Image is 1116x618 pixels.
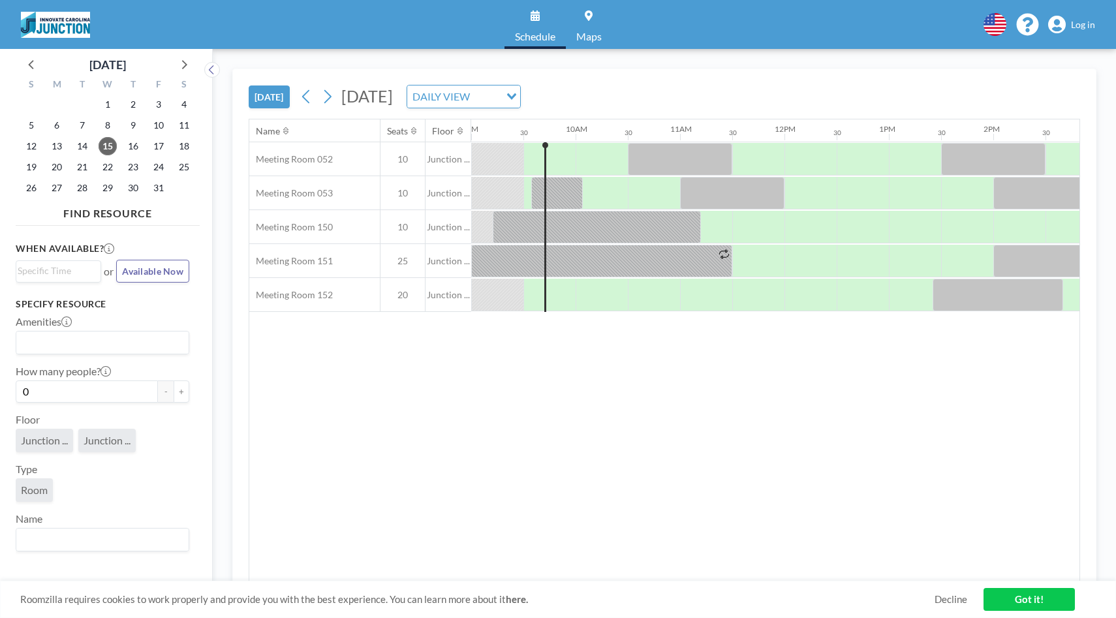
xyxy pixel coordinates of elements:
[341,86,393,106] span: [DATE]
[506,593,528,605] a: here.
[16,315,72,328] label: Amenities
[566,124,587,134] div: 10AM
[99,95,117,114] span: Wednesday, October 1, 2025
[84,434,131,446] span: Junction ...
[16,463,37,476] label: Type
[99,179,117,197] span: Wednesday, October 29, 2025
[426,153,471,165] span: Junction ...
[16,202,200,220] h4: FIND RESOURCE
[104,265,114,278] span: or
[73,179,91,197] span: Tuesday, October 28, 2025
[48,137,66,155] span: Monday, October 13, 2025
[935,593,967,606] a: Decline
[426,289,471,301] span: Junction ...
[99,116,117,134] span: Wednesday, October 8, 2025
[249,85,290,108] button: [DATE]
[122,266,183,277] span: Available Now
[387,125,408,137] div: Seats
[89,55,126,74] div: [DATE]
[380,187,425,199] span: 10
[520,129,528,137] div: 30
[22,116,40,134] span: Sunday, October 5, 2025
[16,261,101,281] div: Search for option
[124,158,142,176] span: Thursday, October 23, 2025
[576,31,602,42] span: Maps
[19,77,44,94] div: S
[256,125,280,137] div: Name
[21,12,90,38] img: organization-logo
[149,95,168,114] span: Friday, October 3, 2025
[22,179,40,197] span: Sunday, October 26, 2025
[18,334,181,351] input: Search for option
[16,512,42,525] label: Name
[515,31,555,42] span: Schedule
[149,158,168,176] span: Friday, October 24, 2025
[158,380,174,403] button: -
[879,124,895,134] div: 1PM
[380,289,425,301] span: 20
[380,221,425,233] span: 10
[21,434,68,446] span: Junction ...
[116,260,189,283] button: Available Now
[124,137,142,155] span: Thursday, October 16, 2025
[432,125,454,137] div: Floor
[146,77,171,94] div: F
[426,187,471,199] span: Junction ...
[249,289,333,301] span: Meeting Room 152
[175,95,193,114] span: Saturday, October 4, 2025
[16,298,189,310] h3: Specify resource
[249,221,333,233] span: Meeting Room 150
[175,158,193,176] span: Saturday, October 25, 2025
[99,137,117,155] span: Wednesday, October 15, 2025
[22,137,40,155] span: Sunday, October 12, 2025
[48,158,66,176] span: Monday, October 20, 2025
[171,77,196,94] div: S
[426,221,471,233] span: Junction ...
[124,179,142,197] span: Thursday, October 30, 2025
[938,129,946,137] div: 30
[175,116,193,134] span: Saturday, October 11, 2025
[16,529,189,551] div: Search for option
[149,116,168,134] span: Friday, October 10, 2025
[249,255,333,267] span: Meeting Room 151
[70,77,95,94] div: T
[1048,16,1095,34] a: Log in
[149,137,168,155] span: Friday, October 17, 2025
[16,413,40,426] label: Floor
[73,116,91,134] span: Tuesday, October 7, 2025
[44,77,70,94] div: M
[99,158,117,176] span: Wednesday, October 22, 2025
[249,187,333,199] span: Meeting Room 053
[833,129,841,137] div: 30
[775,124,796,134] div: 12PM
[20,593,935,606] span: Roomzilla requires cookies to work properly and provide you with the best experience. You can lea...
[625,129,632,137] div: 30
[22,158,40,176] span: Sunday, October 19, 2025
[984,588,1075,611] a: Got it!
[73,137,91,155] span: Tuesday, October 14, 2025
[73,158,91,176] span: Tuesday, October 21, 2025
[18,264,93,278] input: Search for option
[426,255,471,267] span: Junction ...
[474,88,499,105] input: Search for option
[120,77,146,94] div: T
[175,137,193,155] span: Saturday, October 18, 2025
[380,255,425,267] span: 25
[410,88,473,105] span: DAILY VIEW
[174,380,189,403] button: +
[48,179,66,197] span: Monday, October 27, 2025
[407,85,520,108] div: Search for option
[18,531,181,548] input: Search for option
[124,116,142,134] span: Thursday, October 9, 2025
[984,124,1000,134] div: 2PM
[16,365,111,378] label: How many people?
[1071,19,1095,31] span: Log in
[670,124,692,134] div: 11AM
[380,153,425,165] span: 10
[1042,129,1050,137] div: 30
[95,77,121,94] div: W
[249,153,333,165] span: Meeting Room 052
[124,95,142,114] span: Thursday, October 2, 2025
[729,129,737,137] div: 30
[16,332,189,354] div: Search for option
